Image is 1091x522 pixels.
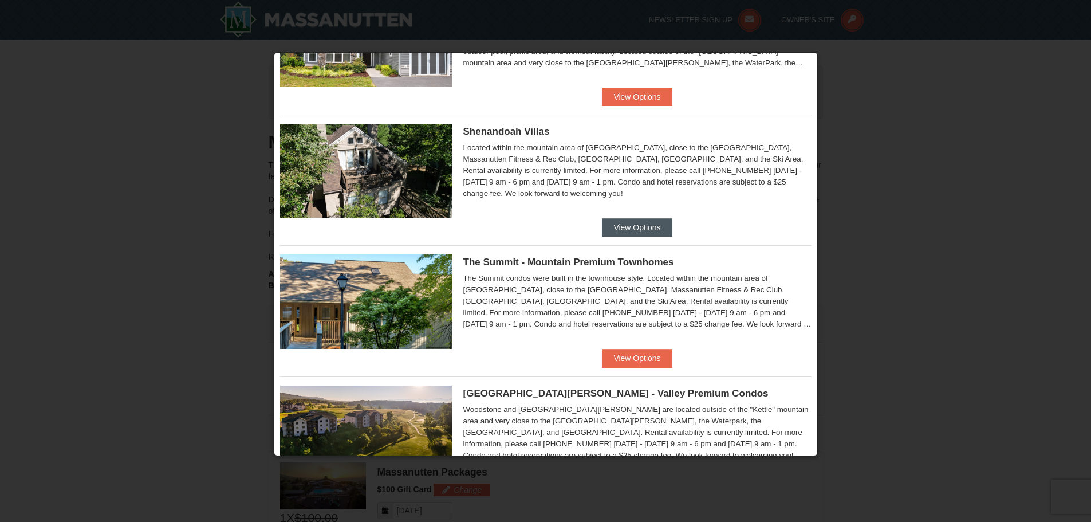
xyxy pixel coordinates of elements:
[463,388,769,399] span: [GEOGRAPHIC_DATA][PERSON_NAME] - Valley Premium Condos
[463,273,812,330] div: The Summit condos were built in the townhouse style. Located within the mountain area of [GEOGRAP...
[280,386,452,480] img: 19219041-4-ec11c166.jpg
[280,124,452,218] img: 19219019-2-e70bf45f.jpg
[463,126,550,137] span: Shenandoah Villas
[463,142,812,199] div: Located within the mountain area of [GEOGRAPHIC_DATA], close to the [GEOGRAPHIC_DATA], Massanutte...
[463,257,674,268] span: The Summit - Mountain Premium Townhomes
[602,349,672,367] button: View Options
[463,404,812,461] div: Woodstone and [GEOGRAPHIC_DATA][PERSON_NAME] are located outside of the "Kettle" mountain area an...
[602,218,672,237] button: View Options
[280,254,452,348] img: 19219034-1-0eee7e00.jpg
[602,88,672,106] button: View Options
